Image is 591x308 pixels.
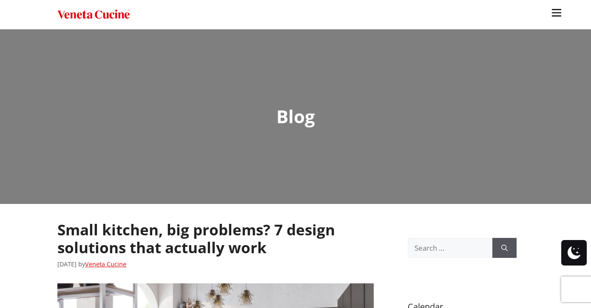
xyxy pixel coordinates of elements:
button: Search [492,238,517,258]
img: burger-menu-svgrepo-com-30x30.jpg [550,6,563,19]
a: Small kitchen, big problems? 7 design solutions that actually work [57,220,335,257]
time: [DATE] [57,260,77,268]
img: Veneta Cucine USA [57,8,130,21]
a: Veneta Cucine [85,260,126,268]
span: by [78,260,126,268]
